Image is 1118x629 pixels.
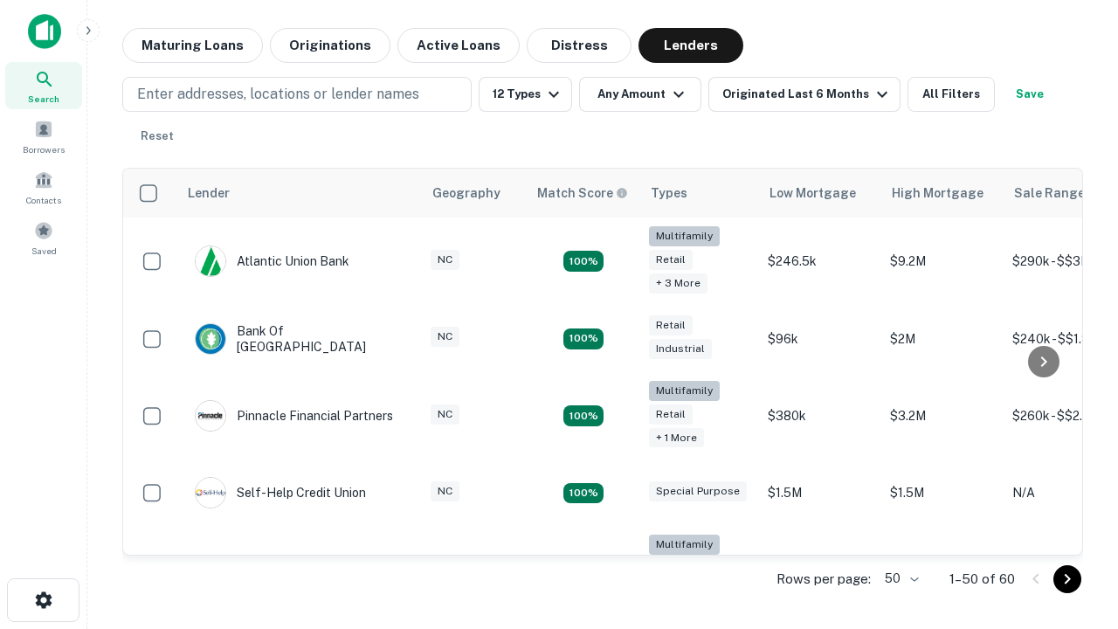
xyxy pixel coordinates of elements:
[196,246,225,276] img: picture
[759,169,881,218] th: Low Mortgage
[649,428,704,448] div: + 1 more
[878,566,921,591] div: 50
[431,250,459,270] div: NC
[769,183,856,204] div: Low Mortgage
[638,28,743,63] button: Lenders
[137,84,419,105] p: Enter addresses, locations or lender names
[196,401,225,431] img: picture
[431,404,459,425] div: NC
[708,77,901,112] button: Originated Last 6 Months
[649,381,720,401] div: Multifamily
[649,273,707,294] div: + 3 more
[537,183,628,203] div: Capitalize uses an advanced AI algorithm to match your search with the best lender. The match sco...
[527,28,631,63] button: Distress
[196,324,225,354] img: picture
[188,183,230,204] div: Lender
[28,14,61,49] img: capitalize-icon.png
[881,218,1004,306] td: $9.2M
[432,183,500,204] div: Geography
[537,183,625,203] h6: Match Score
[649,339,712,359] div: Industrial
[196,478,225,508] img: picture
[177,169,422,218] th: Lender
[579,77,701,112] button: Any Amount
[649,226,720,246] div: Multifamily
[5,62,82,109] a: Search
[649,481,747,501] div: Special Purpose
[431,327,459,347] div: NC
[26,193,61,207] span: Contacts
[195,477,366,508] div: Self-help Credit Union
[1031,433,1118,517] iframe: Chat Widget
[195,245,349,277] div: Atlantic Union Bank
[195,323,404,355] div: Bank Of [GEOGRAPHIC_DATA]
[431,481,459,501] div: NC
[563,328,604,349] div: Matching Properties: 15, hasApolloMatch: undefined
[759,526,881,614] td: $246k
[759,306,881,372] td: $96k
[649,535,720,555] div: Multifamily
[563,483,604,504] div: Matching Properties: 11, hasApolloMatch: undefined
[908,77,995,112] button: All Filters
[649,250,693,270] div: Retail
[759,460,881,526] td: $1.5M
[892,183,983,204] div: High Mortgage
[563,405,604,426] div: Matching Properties: 18, hasApolloMatch: undefined
[651,183,687,204] div: Types
[122,77,472,112] button: Enter addresses, locations or lender names
[129,119,185,154] button: Reset
[1002,77,1058,112] button: Save your search to get updates of matches that match your search criteria.
[759,218,881,306] td: $246.5k
[270,28,390,63] button: Originations
[479,77,572,112] button: 12 Types
[1014,183,1085,204] div: Sale Range
[195,400,393,432] div: Pinnacle Financial Partners
[28,92,59,106] span: Search
[527,169,640,218] th: Capitalize uses an advanced AI algorithm to match your search with the best lender. The match sco...
[195,555,336,586] div: The Fidelity Bank
[5,113,82,160] a: Borrowers
[1053,565,1081,593] button: Go to next page
[881,372,1004,460] td: $3.2M
[422,169,527,218] th: Geography
[881,460,1004,526] td: $1.5M
[881,526,1004,614] td: $3.2M
[397,28,520,63] button: Active Loans
[5,163,82,211] a: Contacts
[122,28,263,63] button: Maturing Loans
[649,315,693,335] div: Retail
[5,214,82,261] a: Saved
[23,142,65,156] span: Borrowers
[776,569,871,590] p: Rows per page:
[649,404,693,425] div: Retail
[881,306,1004,372] td: $2M
[949,569,1015,590] p: 1–50 of 60
[881,169,1004,218] th: High Mortgage
[722,84,893,105] div: Originated Last 6 Months
[759,372,881,460] td: $380k
[563,251,604,272] div: Matching Properties: 10, hasApolloMatch: undefined
[31,244,57,258] span: Saved
[640,169,759,218] th: Types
